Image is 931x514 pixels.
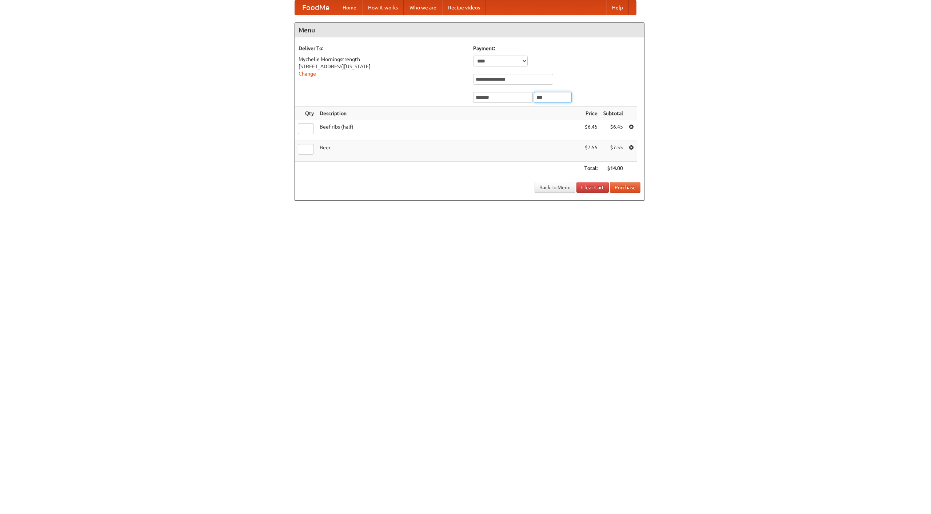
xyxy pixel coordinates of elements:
[600,120,626,141] td: $6.45
[600,162,626,175] th: $14.00
[582,120,600,141] td: $6.45
[535,182,575,193] a: Back to Menu
[582,141,600,162] td: $7.55
[295,107,317,120] th: Qty
[299,45,466,52] h5: Deliver To:
[299,71,316,77] a: Change
[317,141,582,162] td: Beer
[299,63,466,70] div: [STREET_ADDRESS][US_STATE]
[582,162,600,175] th: Total:
[442,0,486,15] a: Recipe videos
[606,0,629,15] a: Help
[610,182,640,193] button: Purchase
[473,45,640,52] h5: Payment:
[317,120,582,141] td: Beef ribs (half)
[576,182,609,193] a: Clear Cart
[295,0,337,15] a: FoodMe
[600,141,626,162] td: $7.55
[295,23,644,37] h4: Menu
[404,0,442,15] a: Who we are
[317,107,582,120] th: Description
[362,0,404,15] a: How it works
[582,107,600,120] th: Price
[337,0,362,15] a: Home
[299,56,466,63] div: Mychelle Morningstrength
[600,107,626,120] th: Subtotal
